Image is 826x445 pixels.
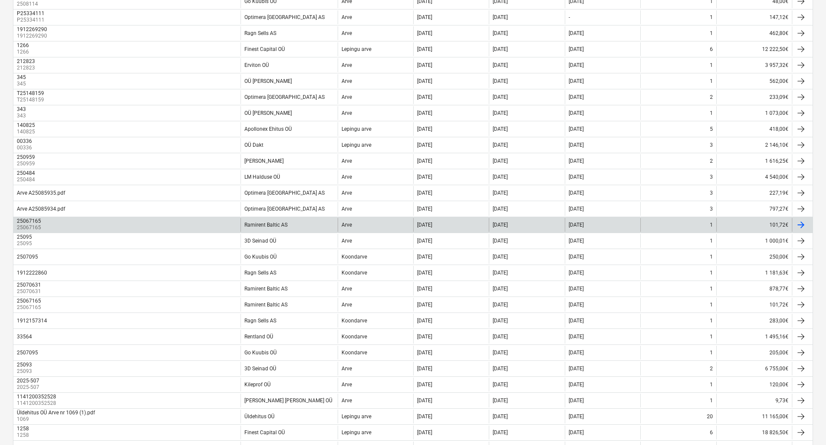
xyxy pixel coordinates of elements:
div: 2507095 [17,350,38,356]
div: [DATE] [417,302,432,308]
div: Arve [342,110,352,116]
div: [DATE] [569,142,584,148]
div: [DATE] [417,238,432,244]
div: [DATE] [569,429,584,436]
div: 2 [710,158,713,164]
div: 1912157314 [17,318,47,324]
div: [DATE] [493,110,508,116]
div: Kileprof OÜ [244,382,271,388]
div: 2 [710,366,713,372]
div: Ramirent Baltic AS [244,302,288,308]
p: 250959 [17,160,37,167]
div: [DATE] [569,286,584,292]
p: 1141200352528 [17,400,58,407]
div: [DATE] [417,350,432,356]
div: 3 [710,142,713,148]
div: [DATE] [493,366,508,372]
div: [DATE] [493,94,508,100]
div: Koondarve [342,270,367,276]
div: 1 [710,222,713,228]
div: 1141200352528 [17,394,56,400]
div: [DATE] [569,238,584,244]
div: Koondarve [342,318,367,324]
div: Arve A25085935.pdf [17,190,65,196]
div: Arve [342,366,352,372]
div: Arve [342,190,352,196]
div: [DATE] [493,286,508,292]
div: OÜ [PERSON_NAME] [244,110,292,116]
div: 2507095 [17,254,38,260]
div: Optimera [GEOGRAPHIC_DATA] AS [244,206,325,212]
div: [DATE] [417,94,432,100]
div: 3D Seinad OÜ [244,238,276,244]
div: [DATE] [493,238,508,244]
p: 1912269290 [17,32,49,40]
div: 25070631 [17,282,41,288]
div: [DATE] [417,30,432,36]
div: Lepingu arve [342,126,371,132]
div: Arve [342,62,352,68]
div: [DATE] [569,94,584,100]
p: 343 [17,112,28,120]
p: 1258 [17,432,31,439]
div: [DATE] [417,429,432,436]
div: 1 [710,30,713,36]
div: [DATE] [569,158,584,164]
div: [DATE] [493,46,508,52]
div: Go Kuubis OÜ [244,350,277,356]
div: [DATE] [417,158,432,164]
div: [DATE] [493,14,508,20]
div: [DATE] [493,302,508,308]
div: 1 [710,286,713,292]
div: 343 [17,106,26,112]
p: 00336 [17,144,34,151]
div: Go Kuubis OÜ [244,254,277,260]
div: Arve [342,174,352,180]
p: T25148159 [17,96,46,104]
div: [DATE] [417,190,432,196]
div: [DATE] [493,190,508,196]
div: LM Halduse OÜ [244,174,280,180]
div: Arve [342,222,352,228]
div: [DATE] [493,398,508,404]
div: Lepingu arve [342,429,371,436]
p: 2025-507 [17,384,41,391]
div: 212823 [17,58,35,64]
div: [DATE] [417,222,432,228]
div: [DATE] [417,270,432,276]
p: 25070631 [17,288,43,295]
div: [DATE] [569,62,584,68]
div: P25334111 [17,10,44,16]
div: 250484 [17,170,35,176]
div: [DATE] [569,254,584,260]
div: 3 [710,190,713,196]
div: [DATE] [493,382,508,388]
div: [DATE] [569,350,584,356]
div: 1 [710,350,713,356]
div: 1 000,01€ [716,234,792,248]
p: 1266 [17,48,31,56]
div: [DATE] [493,158,508,164]
div: 140825 [17,122,35,128]
div: [DATE] [569,46,584,52]
div: [DATE] [569,382,584,388]
div: 1 [710,270,713,276]
div: Lepingu arve [342,46,371,52]
div: [DATE] [417,126,432,132]
div: 345 [17,74,26,80]
div: [DATE] [417,254,432,260]
div: Arve [342,30,352,36]
div: Chat Widget [783,404,826,445]
div: [DATE] [417,206,432,212]
p: P25334111 [17,16,46,24]
div: [DATE] [493,78,508,84]
div: 227,19€ [716,186,792,200]
div: Arve [342,78,352,84]
div: [DATE] [417,334,432,340]
div: 101,72€ [716,298,792,312]
div: 1258 [17,426,29,432]
div: [DATE] [493,222,508,228]
div: Koondarve [342,254,367,260]
div: 205,00€ [716,346,792,360]
div: [DATE] [417,14,432,20]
